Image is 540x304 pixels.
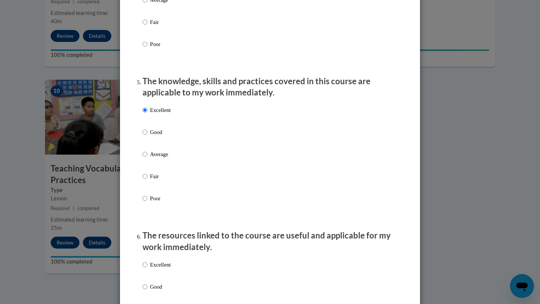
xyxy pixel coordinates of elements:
[150,283,171,291] p: Good
[150,18,171,26] p: Fair
[142,172,147,180] input: Fair
[150,128,171,136] p: Good
[142,18,147,26] input: Fair
[142,283,147,291] input: Good
[142,40,147,48] input: Poor
[142,106,147,114] input: Excellent
[142,128,147,136] input: Good
[150,261,171,269] p: Excellent
[150,106,171,114] p: Excellent
[150,172,171,180] p: Fair
[142,194,147,203] input: Poor
[150,40,171,48] p: Poor
[150,194,171,203] p: Poor
[150,150,171,158] p: Average
[142,230,397,253] p: The resources linked to the course are useful and applicable for my work immediately.
[142,76,397,99] p: The knowledge, skills and practices covered in this course are applicable to my work immediately.
[142,150,147,158] input: Average
[142,261,147,269] input: Excellent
